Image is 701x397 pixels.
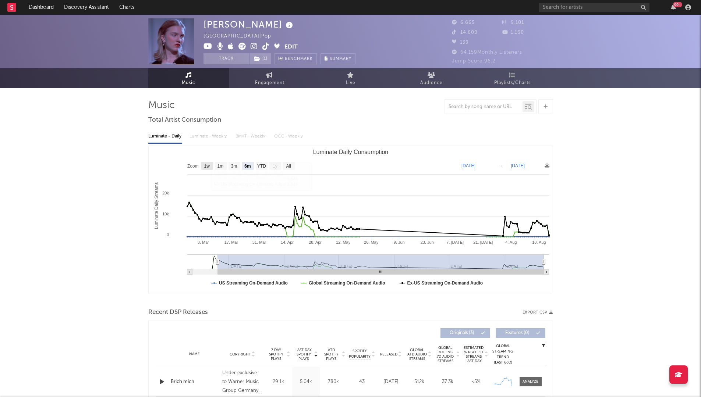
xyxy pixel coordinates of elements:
div: 43 [349,378,375,386]
button: Edit [284,43,298,52]
span: Released [380,352,397,357]
span: Recent DSP Releases [148,308,208,317]
span: Features ( 0 ) [500,331,534,335]
button: Export CSV [523,310,553,315]
span: 7 Day Spotify Plays [266,348,286,361]
text: 4. Aug [505,240,517,244]
div: 512k [407,378,432,386]
text: Global Streaming On-Demand Audio [308,280,385,286]
div: <5% [464,378,488,386]
a: Brich mich [171,378,219,386]
button: (1) [250,53,271,64]
span: Audience [420,79,443,87]
text: [DATE] [461,163,475,168]
a: Playlists/Charts [472,68,553,88]
span: Benchmark [285,55,313,64]
text: 14. Apr [281,240,294,244]
span: Summary [330,57,351,61]
span: Total Artist Consumption [148,116,221,125]
text: 6m [244,164,251,169]
text: 12. May [336,240,351,244]
text: Luminate Daily Consumption [313,149,388,155]
text: US Streaming On-Demand Audio [219,280,288,286]
svg: Luminate Daily Consumption [149,146,553,293]
div: 99 + [673,2,682,7]
text: YTD [257,164,266,169]
a: Live [310,68,391,88]
div: Under exclusive to Warner Music Group Germany Holding GmbH, © 2025 [PERSON_NAME] [222,369,262,395]
button: Features(0) [496,328,545,338]
text: Luminate Daily Streams [153,182,159,229]
text: 1m [217,164,223,169]
text: 0 [166,232,169,237]
span: 64.159 Monthly Listeners [452,50,522,55]
a: Audience [391,68,472,88]
span: Global ATD Audio Streams [407,348,427,361]
span: Copyright [230,352,251,357]
text: 9. Jun [393,240,404,244]
text: 28. Apr [309,240,322,244]
span: 139 [452,40,469,45]
input: Search by song name or URL [445,104,523,110]
text: All [286,164,291,169]
a: Engagement [229,68,310,88]
span: Music [182,79,195,87]
text: 31. Mar [252,240,266,244]
span: 14.600 [452,30,478,35]
text: 17. Mar [224,240,238,244]
span: Estimated % Playlist Streams Last Day [464,346,484,363]
span: 6.665 [452,20,475,25]
div: 37.3k [435,378,460,386]
text: 23. Jun [420,240,433,244]
div: 5.04k [294,378,318,386]
div: [DATE] [379,378,403,386]
input: Search for artists [539,3,649,12]
text: Zoom [187,164,199,169]
text: 26. May [364,240,379,244]
text: 18. Aug [532,240,546,244]
text: 1w [204,164,210,169]
div: [PERSON_NAME] [203,18,295,31]
span: ( 1 ) [249,53,271,64]
span: Engagement [255,79,284,87]
text: 10k [162,212,169,216]
text: 3. Mar [197,240,209,244]
span: 9.101 [502,20,524,25]
span: Live [346,79,355,87]
button: Track [203,53,249,64]
div: Global Streaming Trend (Last 60D) [492,343,514,365]
button: Originals(3) [440,328,490,338]
span: Playlists/Charts [494,79,531,87]
text: [DATE] [511,163,525,168]
div: 780k [322,378,346,386]
span: Global Rolling 7D Audio Streams [435,346,456,363]
a: Benchmark [275,53,317,64]
text: 20k [162,191,169,195]
text: Ex-US Streaming On-Demand Audio [407,280,483,286]
span: Originals ( 3 ) [445,331,479,335]
button: 99+ [671,4,676,10]
span: ATD Spotify Plays [322,348,341,361]
text: → [498,163,503,168]
text: 7. [DATE] [446,240,464,244]
text: 3m [231,164,237,169]
text: 1y [273,164,277,169]
div: Name [171,351,219,357]
div: Luminate - Daily [148,130,182,143]
text: 21. [DATE] [473,240,493,244]
div: [GEOGRAPHIC_DATA] | Pop [203,32,280,41]
button: Summary [321,53,355,64]
span: Spotify Popularity [349,348,371,360]
div: 29.1k [266,378,290,386]
span: Last Day Spotify Plays [294,348,314,361]
span: Jump Score: 96.2 [452,59,495,64]
a: Music [148,68,229,88]
span: 1.160 [502,30,524,35]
